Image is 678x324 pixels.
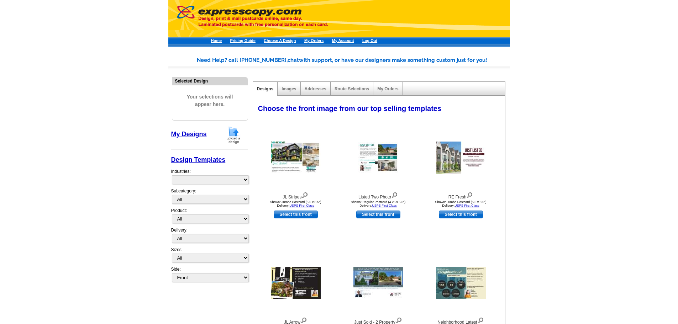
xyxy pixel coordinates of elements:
[332,38,354,43] a: My Account
[335,86,369,91] a: Route Selections
[224,126,243,144] img: upload-design
[171,266,248,283] div: Side:
[353,267,403,299] img: Just Sold - 2 Property
[171,165,248,188] div: Industries:
[197,56,510,64] div: Need Help? call [PHONE_NUMBER], with support, or have our designers make something custom just fo...
[171,188,248,207] div: Subcategory:
[356,211,400,218] a: use this design
[171,207,248,227] div: Product:
[372,204,397,207] a: USPS First Class
[271,267,321,299] img: JL Arrow
[377,86,398,91] a: My Orders
[211,38,222,43] a: Home
[171,156,226,163] a: Design Templates
[358,142,399,173] img: Listed Two Photo
[391,191,398,198] img: view design details
[257,86,274,91] a: Designs
[257,200,335,207] div: Shown: Jumbo Postcard (5.5 x 8.5") Delivery:
[454,204,479,207] a: USPS First Class
[274,211,318,218] a: use this design
[289,204,314,207] a: USPS First Class
[422,191,500,200] div: RE Fresh
[300,316,307,324] img: view design details
[466,191,473,198] img: view design details
[362,38,377,43] a: Log Out
[304,38,324,43] a: My Orders
[339,200,417,207] div: Shown: Regular Postcard (4.25 x 5.6") Delivery:
[436,267,486,299] img: Neighborhood Latest
[172,78,248,84] div: Selected Design
[439,211,483,218] a: use this design
[258,105,442,112] span: Choose the front image from our top selling templates
[264,38,296,43] a: Choose A Design
[288,57,299,63] span: chat
[171,131,207,138] a: My Designs
[171,227,248,246] div: Delivery:
[395,316,402,324] img: view design details
[178,86,242,115] span: Your selections will appear here.
[257,191,335,200] div: JL Stripes
[339,191,417,200] div: Listed Two Photo
[282,86,296,91] a: Images
[301,191,308,198] img: view design details
[477,316,484,324] img: view design details
[271,142,321,174] img: JL Stripes
[230,38,256,43] a: Pricing Guide
[422,200,500,207] div: Shown: Jumbo Postcard (5.5 x 8.5") Delivery:
[436,142,486,174] img: RE Fresh
[305,86,326,91] a: Addresses
[171,246,248,266] div: Sizes:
